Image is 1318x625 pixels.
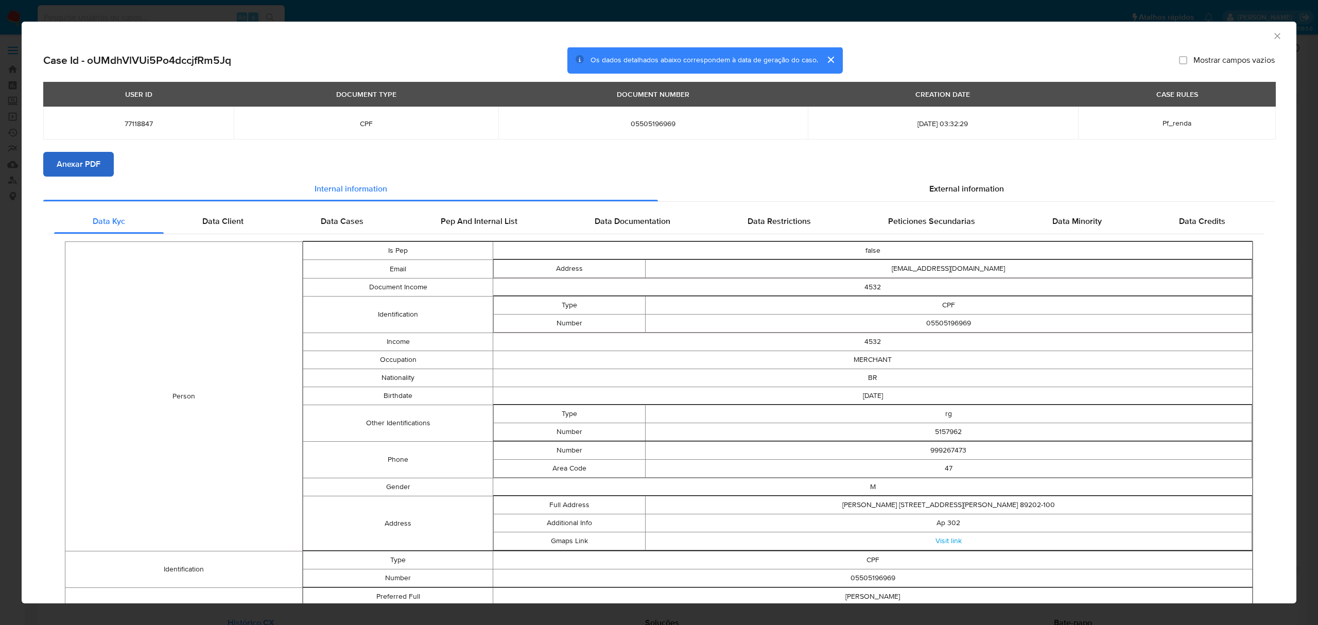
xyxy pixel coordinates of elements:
[65,551,303,588] td: Identification
[611,85,696,103] div: DOCUMENT NUMBER
[645,315,1252,333] td: 05505196969
[1150,85,1204,103] div: CASE RULES
[494,405,646,423] td: Type
[494,315,646,333] td: Number
[303,551,493,569] td: Type
[246,119,486,128] span: CPF
[65,242,303,551] td: Person
[493,588,1253,606] td: [PERSON_NAME]
[820,119,1066,128] span: [DATE] 03:32:29
[1272,31,1281,40] button: Fechar a janela
[303,569,493,587] td: Number
[493,351,1253,369] td: MERCHANT
[43,54,231,67] h2: Case Id - oUMdhVlVUi5Po4dccjfRm5Jq
[645,405,1252,423] td: rg
[441,215,517,227] span: Pep And Internal List
[202,215,244,227] span: Data Client
[303,387,493,405] td: Birthdate
[645,297,1252,315] td: CPF
[1179,56,1187,64] input: Mostrar campos vazios
[303,478,493,496] td: Gender
[929,183,1004,195] span: External information
[645,423,1252,441] td: 5157962
[57,153,100,176] span: Anexar PDF
[1052,215,1102,227] span: Data Minority
[493,369,1253,387] td: BR
[119,85,159,103] div: USER ID
[645,260,1252,278] td: [EMAIL_ADDRESS][DOMAIN_NAME]
[493,478,1253,496] td: M
[303,405,493,442] td: Other Identifications
[935,535,962,546] a: Visit link
[303,351,493,369] td: Occupation
[303,496,493,551] td: Address
[494,460,646,478] td: Area Code
[330,85,403,103] div: DOCUMENT TYPE
[511,119,795,128] span: 05505196969
[303,260,493,279] td: Email
[43,152,114,177] button: Anexar PDF
[493,551,1253,569] td: CPF
[56,119,221,128] span: 77118847
[493,569,1253,587] td: 05505196969
[303,279,493,297] td: Document Income
[909,85,976,103] div: CREATION DATE
[494,514,646,532] td: Additional Info
[1179,215,1225,227] span: Data Credits
[494,297,646,315] td: Type
[645,496,1252,514] td: [PERSON_NAME] [STREET_ADDRESS][PERSON_NAME] 89202-100
[493,387,1253,405] td: [DATE]
[748,215,811,227] span: Data Restrictions
[303,333,493,351] td: Income
[494,442,646,460] td: Number
[1193,55,1275,65] span: Mostrar campos vazios
[493,333,1253,351] td: 4532
[93,215,125,227] span: Data Kyc
[888,215,975,227] span: Peticiones Secundarias
[43,177,1275,201] div: Detailed info
[494,423,646,441] td: Number
[493,279,1253,297] td: 4532
[321,215,363,227] span: Data Cases
[494,496,646,514] td: Full Address
[595,215,670,227] span: Data Documentation
[54,209,1264,234] div: Detailed internal info
[645,514,1252,532] td: Ap 302
[591,55,818,65] span: Os dados detalhados abaixo correspondem à data de geração do caso.
[818,47,843,72] button: cerrar
[303,242,493,260] td: Is Pep
[645,442,1252,460] td: 999267473
[645,460,1252,478] td: 47
[303,442,493,478] td: Phone
[315,183,387,195] span: Internal information
[22,22,1296,603] div: closure-recommendation-modal
[303,297,493,333] td: Identification
[494,532,646,550] td: Gmaps Link
[303,588,493,606] td: Preferred Full
[1163,118,1191,128] span: Pf_renda
[493,242,1253,260] td: false
[303,369,493,387] td: Nationality
[494,260,646,278] td: Address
